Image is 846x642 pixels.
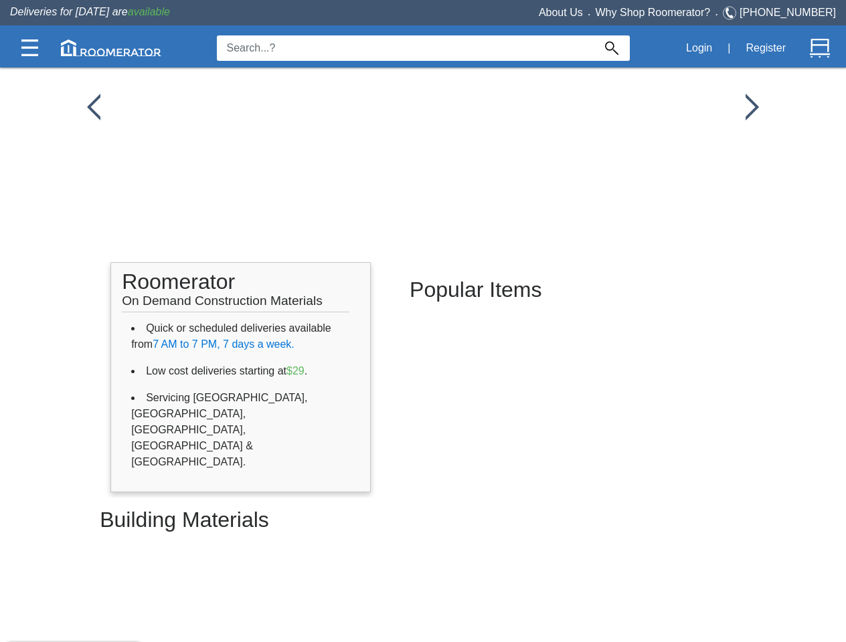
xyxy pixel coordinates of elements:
span: • [710,11,723,17]
img: Telephone.svg [723,5,740,21]
div: | [720,33,738,63]
button: Login [679,34,720,62]
img: /app/images/Buttons/favicon.jpg [87,94,100,120]
li: Servicing [GEOGRAPHIC_DATA], [GEOGRAPHIC_DATA], [GEOGRAPHIC_DATA], [GEOGRAPHIC_DATA] & [GEOGRAPHI... [131,385,350,475]
span: • [583,11,596,17]
h2: Building Materials [100,498,746,542]
h2: Popular Items [410,267,697,312]
span: 7 AM to 7 PM, 7 days a week. [153,338,294,350]
input: Search...? [217,35,594,61]
img: roomerator-logo.svg [61,39,161,56]
span: $29 [286,365,305,377]
button: Register [738,34,793,62]
a: [PHONE_NUMBER] [740,7,836,18]
img: Cart.svg [810,38,830,58]
span: Deliveries for [DATE] are [10,6,170,17]
img: Search_Icon.svg [605,41,618,55]
h1: Roomerator [122,263,349,312]
span: available [128,6,170,17]
img: Categories.svg [21,39,38,56]
a: Why Shop Roomerator? [596,7,711,18]
span: On Demand Construction Materials [122,287,323,308]
li: Quick or scheduled deliveries available from [131,315,350,358]
li: Low cost deliveries starting at . [131,358,350,385]
img: /app/images/Buttons/favicon.jpg [746,94,759,120]
a: About Us [539,7,583,18]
